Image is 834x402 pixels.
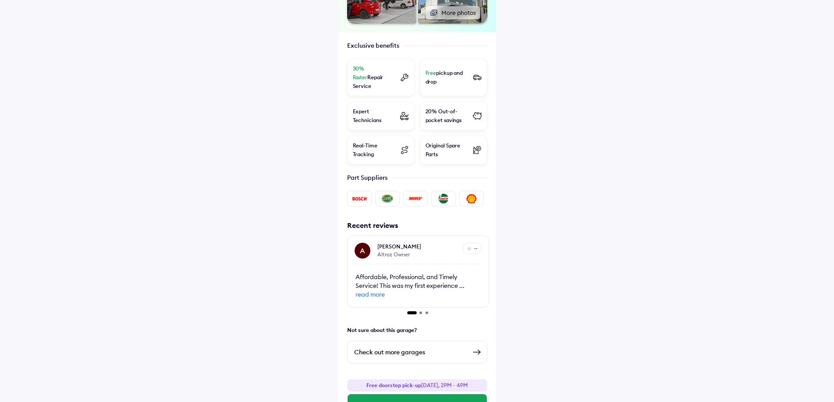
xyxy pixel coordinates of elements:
[355,273,481,299] span: Affordable, Professional, and Timely Service! This was my first experience ...
[377,251,421,259] div: Altroz Owner
[377,243,421,251] div: [PERSON_NAME]
[353,141,396,159] div: Real-Time Tracking
[426,141,468,159] div: Original Spare Parts
[360,245,365,256] div: A
[338,323,496,337] div: Not sure about this garage?
[354,347,466,357] div: Check out more garages
[355,290,481,299] span: read more
[426,69,468,86] div: pickup and drop
[353,65,367,80] span: 30% Faster
[366,381,468,389] div: [DATE], 2PM - 4PM
[347,173,387,182] div: Part Suppliers
[426,107,468,125] div: 20% Out-of-pocket savings
[366,382,421,388] strong: Free doorstep pick-up
[430,8,438,17] img: gallery.svg
[426,70,436,76] span: Free
[353,107,396,125] div: Expert Technicians
[347,220,489,230] div: Recent reviews
[347,41,399,50] div: Exclusive benefits
[426,6,480,19] button: More photos
[474,245,478,252] div: --
[353,64,396,91] div: Repair Service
